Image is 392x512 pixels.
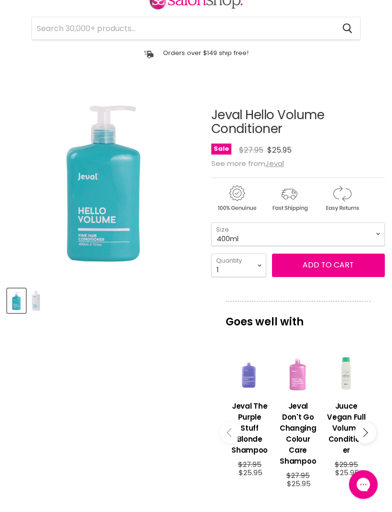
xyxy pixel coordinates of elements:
input: Search [32,18,335,40]
img: Jeval Hello Volume Conditioner [30,290,43,312]
span: $29.95 [335,460,358,470]
button: Search [335,18,360,40]
span: Sale [211,144,231,155]
h3: Jeval Don't Go Changing Colour Care Shampoo [279,401,317,467]
div: Jeval Hello Volume Conditioner image. Click or Scroll to Zoom. [7,85,202,279]
img: shipping.gif [264,184,315,213]
span: $25.95 [335,468,359,478]
a: View product:Jeval The Purple Stuff Blonde Shampoo [230,394,269,461]
div: Product thumbnails [6,286,203,313]
a: Jeval [265,159,284,169]
form: Product [32,17,360,40]
span: $25.95 [239,468,262,478]
h1: Jeval Hello Volume Conditioner [211,109,385,136]
a: View product:Jeval Don't Go Changing Colour Care Shampoo [279,394,317,472]
span: $27.95 [239,145,263,156]
h3: Jeval The Purple Stuff Blonde Shampoo [230,401,269,456]
span: $27.95 [286,471,310,481]
img: Jeval Hello Volume Conditioner [8,290,25,312]
img: returns.gif [316,184,367,213]
span: $27.95 [238,460,261,470]
button: Jeval Hello Volume Conditioner [29,289,44,313]
span: $25.95 [287,479,311,489]
button: Jeval Hello Volume Conditioner [7,289,26,313]
img: genuine.gif [211,184,262,213]
span: $25.95 [267,145,292,156]
a: View product:Juuce Vegan Full Volume Conditioner [327,394,366,461]
iframe: Gorgias live chat messenger [344,467,382,502]
button: Add to cart [272,254,385,277]
p: Orders over $149 ship free! [163,49,249,57]
span: Add to cart [303,260,354,271]
span: See more from [211,159,284,169]
select: Quantity [211,254,266,278]
h3: Juuce Vegan Full Volume Conditioner [327,401,366,456]
p: Goes well with [226,301,370,333]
